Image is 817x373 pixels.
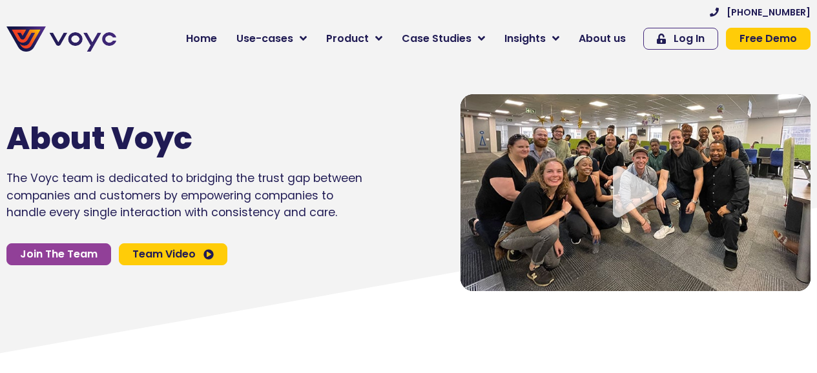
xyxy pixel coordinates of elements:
span: Product [326,31,369,46]
span: Home [186,31,217,46]
span: Insights [504,31,546,46]
span: Team Video [132,249,196,259]
span: Join The Team [20,249,98,259]
a: Product [316,26,392,52]
span: [PHONE_NUMBER] [727,8,811,17]
span: Free Demo [739,34,797,44]
span: About us [579,31,626,46]
a: [PHONE_NUMBER] [710,8,811,17]
span: Use-cases [236,31,293,46]
a: Home [176,26,227,52]
span: Log In [674,34,705,44]
img: voyc-full-logo [6,26,116,52]
span: Case Studies [402,31,471,46]
div: Video play button [610,166,661,219]
a: Join The Team [6,243,111,265]
a: Log In [643,28,718,50]
h1: About Voyc [6,120,325,157]
a: About us [569,26,636,52]
a: Use-cases [227,26,316,52]
a: Insights [495,26,569,52]
a: Case Studies [392,26,495,52]
a: Team Video [119,243,227,265]
a: Free Demo [726,28,811,50]
p: The Voyc team is dedicated to bridging the trust gap between companies and customers by empowerin... [6,170,364,221]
